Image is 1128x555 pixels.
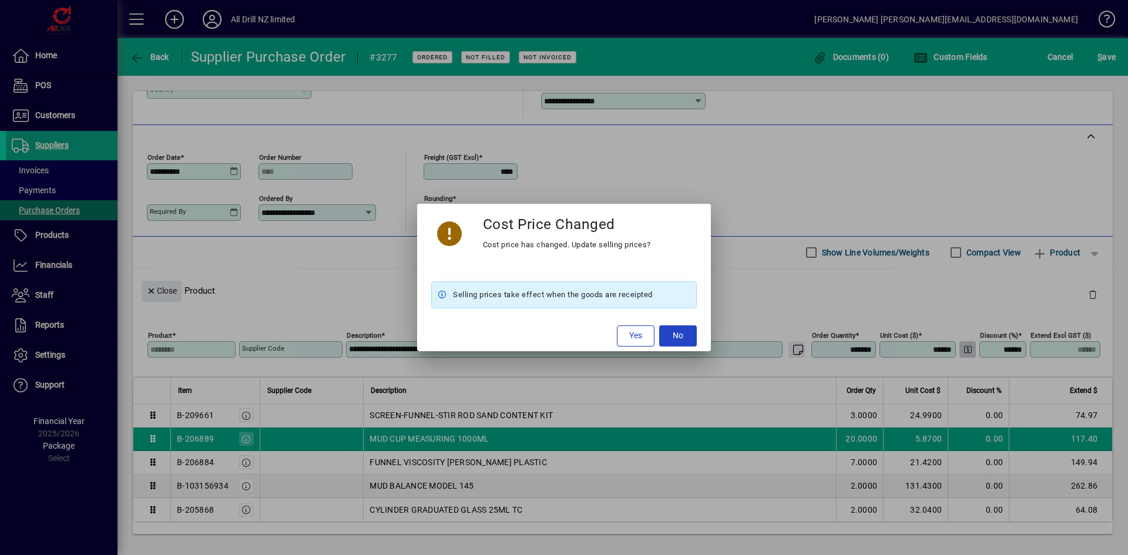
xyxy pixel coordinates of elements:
[617,325,654,347] button: Yes
[453,288,653,302] span: Selling prices take effect when the goods are receipted
[483,216,615,233] h3: Cost Price Changed
[483,238,651,252] div: Cost price has changed. Update selling prices?
[659,325,697,347] button: No
[673,329,683,342] span: No
[629,329,642,342] span: Yes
